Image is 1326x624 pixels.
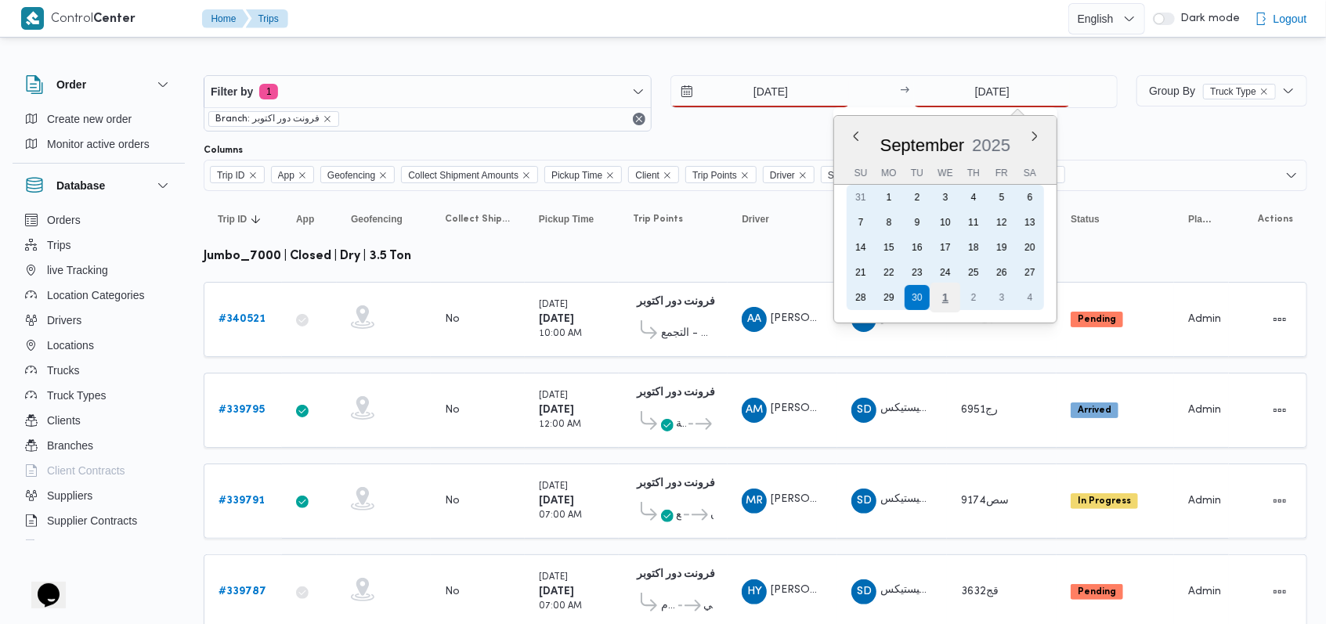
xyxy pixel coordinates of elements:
[1071,584,1123,600] span: Pending
[1078,406,1111,415] b: Arrived
[637,569,715,579] b: فرونت دور اكتوبر
[746,489,763,514] span: MR
[630,110,649,128] button: Remove
[1267,579,1292,604] button: Actions
[847,185,1044,310] div: month-2025-09
[880,495,1143,505] span: شركة ديتاك لادارة المشروعات و الخدمات بى لوجيستيكس
[742,489,767,514] div: Muhammad Radha Munasoar Ibrahem
[973,135,1011,155] span: 2025
[880,135,965,155] span: September
[703,597,714,615] span: كارفور فرع البارون سيتي
[771,404,860,414] span: [PERSON_NAME]
[719,389,761,398] small: 10:48 PM
[327,167,375,184] span: Geofencing
[905,162,930,184] div: Tu
[1071,402,1118,418] span: Arrived
[1017,260,1042,285] div: day-27
[989,210,1014,235] div: day-12
[204,144,243,157] label: Columns
[961,496,1009,506] span: سص9174
[522,171,531,180] button: Remove Collect Shipment Amounts from selection in this group
[47,261,108,280] span: live Tracking
[47,386,106,405] span: Truck Types
[848,285,873,310] div: day-28
[215,112,320,126] span: Branch: فرونت دور اكتوبر
[47,311,81,330] span: Drivers
[47,336,94,355] span: Locations
[445,213,511,225] span: Collect Shipment Amounts
[1248,3,1313,34] button: Logout
[278,167,294,184] span: App
[551,167,602,184] span: Pickup Time
[208,111,339,127] span: Branch: فرونت دور اكتوبر
[248,171,258,180] button: Remove Trip ID from selection in this group
[1267,307,1292,332] button: Actions
[710,506,714,525] span: كارفور ماركت داون تاون
[1078,496,1131,506] b: In Progress
[961,260,986,285] div: day-25
[25,176,172,195] button: Database
[848,260,873,285] div: day-21
[851,398,876,423] div: Shrkah Ditak Ladarah Alamshuroaat W Alkhdmat Ba Lwjistiks
[19,483,179,508] button: Suppliers
[445,494,460,508] div: No
[605,171,615,180] button: Remove Pickup Time from selection in this group
[211,207,274,232] button: Trip IDSorted in descending order
[989,260,1014,285] div: day-26
[351,213,403,225] span: Geofencing
[735,207,829,232] button: Driver
[961,235,986,260] div: day-18
[246,9,288,28] button: Trips
[539,511,582,520] small: 07:00 AM
[989,185,1014,210] div: day-5
[876,235,901,260] div: day-15
[850,130,862,142] button: Previous Month
[47,286,145,305] span: Location Categories
[539,314,574,324] b: [DATE]
[1188,496,1221,506] span: Admin
[961,162,986,184] div: Th
[933,235,958,260] div: day-17
[692,167,737,184] span: Trip Points
[320,166,395,183] span: Geofencing
[719,480,761,489] small: 10:48 PM
[219,492,265,510] a: #339791
[900,86,909,97] div: →
[1267,489,1292,514] button: Actions
[1188,213,1215,225] span: Platform
[1285,169,1298,182] button: Open list of options
[771,495,860,505] span: [PERSON_NAME]
[1182,207,1221,232] button: Platform
[770,167,795,184] span: Driver
[1028,130,1041,142] button: Next month
[798,171,808,180] button: Remove Driver from selection in this group
[771,586,860,596] span: [PERSON_NAME]
[1175,13,1241,25] span: Dark mode
[635,167,659,184] span: Client
[933,185,958,210] div: day-3
[1136,75,1307,106] button: Group ByTruck Typeremove selected entity
[747,307,761,332] span: AA
[1259,87,1269,96] button: remove selected entity
[661,324,714,343] span: شركة ملتي كير مصر للصناعات الدوائية - التجمع
[47,486,92,505] span: Suppliers
[848,162,873,184] div: Su
[19,207,179,233] button: Orders
[539,602,582,611] small: 07:00 AM
[880,586,1143,596] span: شركة ديتاك لادارة المشروعات و الخدمات بى لوجيستيكس
[94,13,136,25] b: Center
[851,489,876,514] div: Shrkah Ditak Ladarah Alamshuroaat W Alkhdmat Ba Lwjistiks
[933,162,958,184] div: We
[989,162,1014,184] div: Fr
[661,597,676,615] span: كارفور الاهرام
[13,207,185,546] div: Database
[1017,162,1042,184] div: Sa
[989,235,1014,260] div: day-19
[933,210,958,235] div: day-10
[637,297,715,307] b: فرونت دور اكتوبر
[1017,185,1042,210] div: day-6
[857,489,872,514] span: SD
[742,579,767,604] div: Hassan Yousf Husanein Salih
[16,561,66,608] iframe: chat widget
[217,167,245,184] span: Trip ID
